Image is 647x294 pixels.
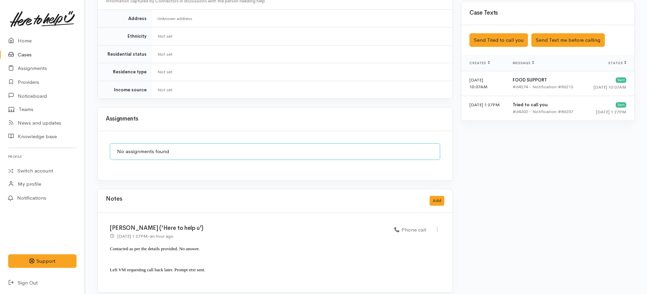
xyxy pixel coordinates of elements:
[590,109,626,115] div: [DATE] 1:27PM
[110,225,386,232] h3: [PERSON_NAME] ('Here to help u')
[531,33,605,47] button: Send Text me before calling
[98,27,152,45] td: Ethnicity
[110,233,173,240] div: -
[106,116,444,122] h3: Assignments
[461,71,507,96] td: [DATE] 10:07AM
[513,108,579,115] div: #64302 - Notification:#86257
[8,152,77,161] h6: Profile
[8,254,77,268] button: Support
[110,143,440,160] div: No assignments found
[513,61,534,65] span: Message
[513,84,579,90] div: #64274 - Notification:#86213
[150,233,173,239] time: an hour ago
[157,69,172,75] span: Not set
[157,33,172,39] span: Not set
[98,45,152,63] td: Residential status
[616,77,626,83] div: Sent
[461,96,507,121] td: [DATE] 1:27PM
[469,33,528,47] button: Send Tried to call you
[157,87,172,93] span: Not set
[590,84,626,91] div: [DATE] 10:07AM
[110,246,200,251] span: Contacted as per the details provided. No answer.
[110,267,205,272] span: Left VM requesting call back later. Prompt etxt sent.
[469,61,490,65] span: Created
[430,196,444,206] button: Add
[117,233,148,239] time: [DATE] 1:27PM
[98,10,152,27] td: Address
[157,51,172,57] span: Not set
[157,15,444,22] div: Unknown address
[106,196,122,206] h3: Notes
[513,102,548,108] b: Tried to call you
[513,77,547,83] b: FOOD SUPPORT
[98,63,152,81] td: Residence type
[608,61,626,65] span: Status
[469,10,626,16] h3: Case Texts
[98,81,152,98] td: Income source
[616,102,626,108] div: Sent
[394,226,426,234] div: Phone call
